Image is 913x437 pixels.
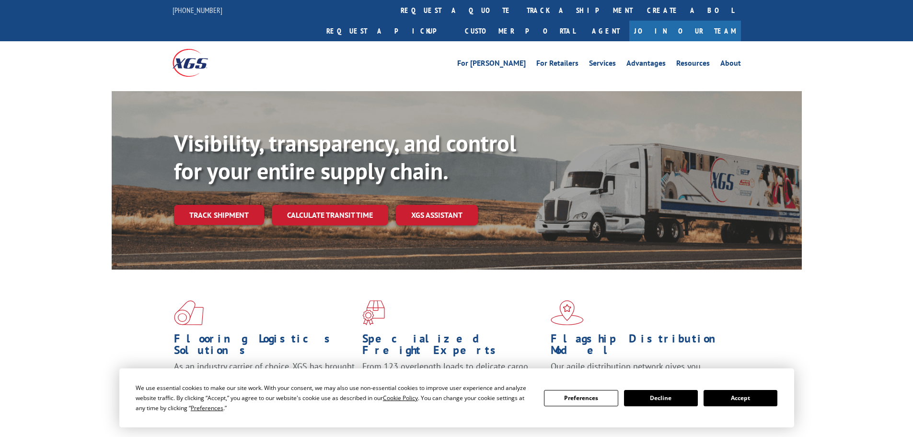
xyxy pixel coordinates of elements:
[589,59,616,70] a: Services
[624,390,698,406] button: Decline
[396,205,478,225] a: XGS ASSISTANT
[457,59,526,70] a: For [PERSON_NAME]
[119,368,794,427] div: Cookie Consent Prompt
[551,361,727,383] span: Our agile distribution network gives you nationwide inventory management on demand.
[173,5,222,15] a: [PHONE_NUMBER]
[362,300,385,325] img: xgs-icon-focused-on-flooring-red
[191,404,223,412] span: Preferences
[582,21,629,41] a: Agent
[174,300,204,325] img: xgs-icon-total-supply-chain-intelligence-red
[626,59,666,70] a: Advantages
[362,333,543,361] h1: Specialized Freight Experts
[629,21,741,41] a: Join Our Team
[676,59,710,70] a: Resources
[720,59,741,70] a: About
[136,383,532,413] div: We use essential cookies to make our site work. With your consent, we may also use non-essential ...
[174,333,355,361] h1: Flooring Logistics Solutions
[551,333,732,361] h1: Flagship Distribution Model
[319,21,458,41] a: Request a pickup
[704,390,777,406] button: Accept
[174,361,355,395] span: As an industry carrier of choice, XGS has brought innovation and dedication to flooring logistics...
[383,394,418,402] span: Cookie Policy
[272,205,388,225] a: Calculate transit time
[174,128,516,186] b: Visibility, transparency, and control for your entire supply chain.
[536,59,578,70] a: For Retailers
[174,205,264,225] a: Track shipment
[362,361,543,403] p: From 123 overlength loads to delicate cargo, our experienced staff knows the best way to move you...
[544,390,618,406] button: Preferences
[551,300,584,325] img: xgs-icon-flagship-distribution-model-red
[458,21,582,41] a: Customer Portal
